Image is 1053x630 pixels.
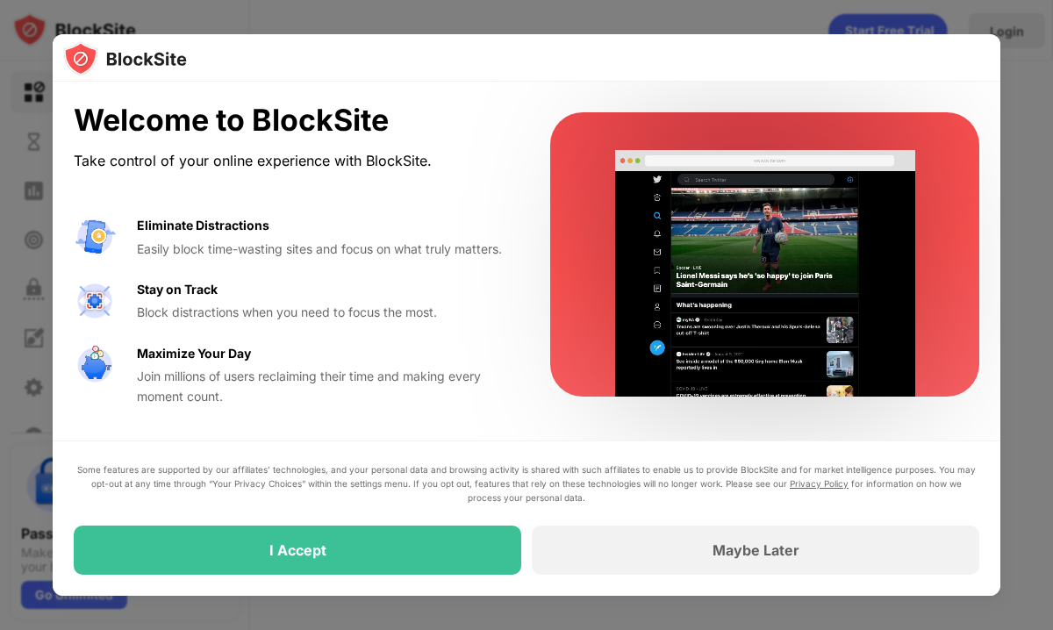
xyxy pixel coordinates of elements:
[137,344,251,363] div: Maximize Your Day
[137,303,508,322] div: Block distractions when you need to focus the most.
[269,541,326,559] div: I Accept
[74,280,116,322] img: value-focus.svg
[74,344,116,386] img: value-safe-time.svg
[137,240,508,259] div: Easily block time-wasting sites and focus on what truly matters.
[74,103,508,139] div: Welcome to BlockSite
[137,216,269,235] div: Eliminate Distractions
[713,541,799,559] div: Maybe Later
[790,478,849,489] a: Privacy Policy
[137,280,218,299] div: Stay on Track
[74,462,979,505] div: Some features are supported by our affiliates’ technologies, and your personal data and browsing ...
[63,41,187,76] img: logo-blocksite.svg
[74,216,116,258] img: value-avoid-distractions.svg
[137,367,508,406] div: Join millions of users reclaiming their time and making every moment count.
[74,148,508,174] div: Take control of your online experience with BlockSite.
